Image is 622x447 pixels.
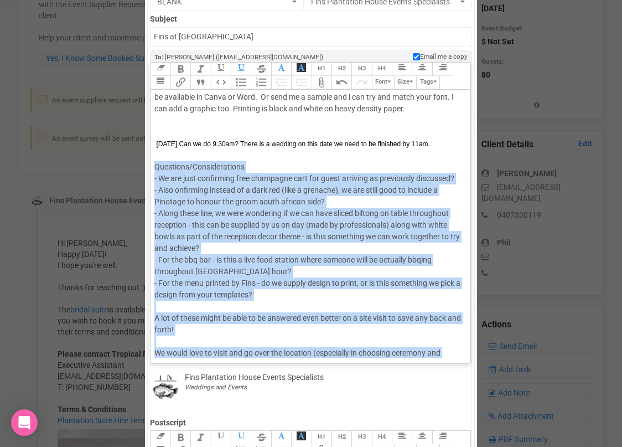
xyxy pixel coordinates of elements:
button: Increase Level [291,76,311,89]
strong: To: [154,53,163,61]
button: Code [211,76,231,89]
button: Numbers [251,76,271,89]
button: Align Justified [150,76,170,89]
button: Align Right [432,63,452,76]
div: Open Intercom Messenger [11,409,38,436]
button: Tags [416,76,440,89]
button: Bold [170,63,190,76]
button: Heading 2 [331,431,351,444]
div: A lot of these might be able to be answered even better on a site visit to save any back and forth! [154,312,462,336]
button: Strikethrough [251,431,271,444]
button: Heading 4 [372,431,392,444]
button: Align Left [392,431,412,444]
button: Underline [211,63,231,76]
span: [DATE] Can we do 9.30am? There is a wedding on this date we need to be finished by 11am. [156,140,430,148]
button: Font [372,76,394,89]
button: Bold [170,431,190,444]
button: Heading 1 [312,431,331,444]
div: - Also onfirming instead of a dark red (like a grenache), we are still good to include a Pinotage... [154,184,462,208]
button: Underline [211,431,231,444]
div: - For the menu printed by Fins - do we supply design to print, or is this something we pick a des... [154,278,462,301]
button: Link [170,76,190,89]
button: Undo [331,76,351,89]
span: H3 [358,65,366,72]
label: Subject [150,11,471,24]
button: Font Colour [271,63,291,76]
button: Quote [190,76,210,89]
span: H3 [358,433,366,440]
span: H2 [338,433,346,440]
button: Underline Colour [231,431,251,444]
button: Size [394,76,416,89]
button: Bullets [231,76,251,89]
button: Heading 4 [372,63,392,76]
button: Heading 1 [312,63,331,76]
img: data.png [150,372,180,402]
div: Fins Plantation House Events Specialists [185,372,324,383]
i: Weddings and Events [185,383,247,391]
button: Align Left [392,63,412,76]
button: Align Center [412,63,432,76]
button: Align Center [412,431,432,444]
button: Clear Formatting at cursor [150,63,170,76]
button: Font Colour [271,431,291,444]
button: Heading 3 [351,431,371,444]
button: Font Background [291,431,311,444]
button: Heading 3 [351,63,371,76]
button: Italic [190,431,210,444]
span: Email me a copy [420,52,468,61]
label: Postscript [150,413,470,430]
button: Align Right [432,431,452,444]
button: Strikethrough [251,63,271,76]
div: We would love to visit and go over the location (especially in choosing ceremony and reception la... [154,347,462,371]
button: Underline Colour [231,63,251,76]
button: Font Background [291,63,311,76]
button: Clear Formatting at cursor [150,431,170,444]
button: Redo [351,76,371,89]
span: H1 [318,433,325,440]
span: H4 [378,65,386,72]
div: - We are just confirming free champagne cart for guest arriving as previously discussed? [154,173,462,184]
span: H2 [338,65,346,72]
div: - For the bbq bar - is this a live food station where someone will be actually bbqing throughout ... [154,254,462,278]
button: Italic [190,63,210,76]
span: H1 [318,65,325,72]
button: Heading 2 [331,63,351,76]
div: - Along these line, we were wondering if we can have sliced biltong on table throughout reception... [154,208,462,254]
button: Attach Files [312,76,331,89]
span: H4 [378,433,386,440]
span: [PERSON_NAME] ([EMAIL_ADDRESS][DOMAIN_NAME]) [165,53,323,61]
button: Decrease Level [271,76,291,89]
